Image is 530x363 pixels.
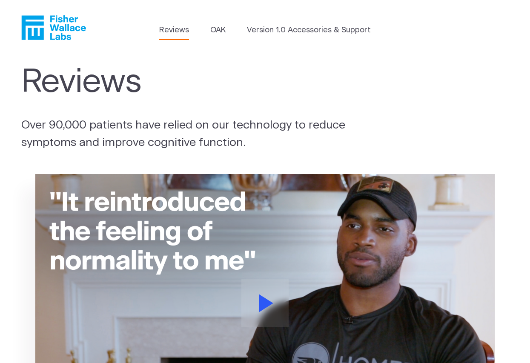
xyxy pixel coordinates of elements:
svg: Play [259,294,273,312]
p: Over 90,000 patients have relied on our technology to reduce symptoms and improve cognitive funct... [21,117,354,151]
a: Reviews [159,25,189,36]
a: Fisher Wallace [21,15,86,40]
a: OAK [210,25,226,36]
h1: Reviews [21,63,362,101]
a: Version 1.0 Accessories & Support [247,25,371,36]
